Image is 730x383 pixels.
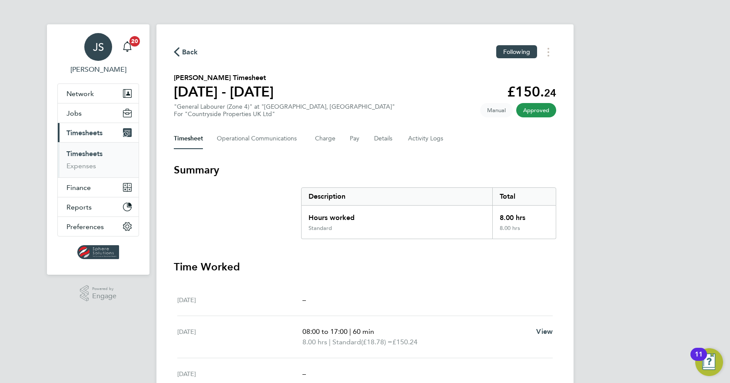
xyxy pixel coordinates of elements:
span: Jobs [66,109,82,117]
a: View [536,326,553,337]
a: Go to home page [57,245,139,259]
span: View [536,327,553,336]
span: Network [66,90,94,98]
div: Description [302,188,492,205]
div: [DATE] [177,369,302,379]
span: | [349,327,351,336]
a: Timesheets [66,150,103,158]
button: Activity Logs [408,128,445,149]
h2: [PERSON_NAME] Timesheet [174,73,274,83]
span: This timesheet was manually created. [480,103,513,117]
h3: Summary [174,163,556,177]
app-decimal: £150. [507,83,556,100]
span: (£18.78) = [361,338,392,346]
button: Pay [350,128,360,149]
button: Reports [58,197,139,216]
span: Back [182,47,198,57]
div: 8.00 hrs [492,206,556,225]
a: Powered byEngage [80,285,117,302]
div: Standard [309,225,332,232]
button: Operational Communications [217,128,301,149]
span: Following [503,48,530,56]
div: For "Countryside Properties UK Ltd" [174,110,395,118]
span: | [329,338,331,346]
button: Network [58,84,139,103]
a: 20 [119,33,136,61]
h1: [DATE] - [DATE] [174,83,274,100]
a: JS[PERSON_NAME] [57,33,139,75]
span: Powered by [92,285,116,293]
span: Timesheets [66,129,103,137]
button: Back [174,47,198,57]
div: Hours worked [302,206,492,225]
span: – [302,296,306,304]
span: – [302,370,306,378]
div: "General Labourer (Zone 4)" at "[GEOGRAPHIC_DATA], [GEOGRAPHIC_DATA]" [174,103,395,118]
span: 24 [544,87,556,99]
button: Open Resource Center, 11 new notifications [695,348,723,376]
span: Reports [66,203,92,211]
button: Timesheets Menu [541,45,556,59]
button: Details [374,128,394,149]
button: Finance [58,178,139,197]
span: Engage [92,293,116,300]
span: Finance [66,183,91,192]
button: Timesheets [58,123,139,142]
span: 08:00 to 17:00 [302,327,348,336]
img: spheresolutions-logo-retina.png [77,245,119,259]
nav: Main navigation [47,24,149,275]
span: This timesheet has been approved. [516,103,556,117]
span: Jack Spencer [57,64,139,75]
div: 11 [695,354,703,366]
button: Preferences [58,217,139,236]
span: £150.24 [392,338,418,346]
span: 60 min [353,327,374,336]
div: [DATE] [177,295,302,305]
span: Preferences [66,223,104,231]
button: Jobs [58,103,139,123]
button: Following [496,45,537,58]
a: Expenses [66,162,96,170]
span: 8.00 hrs [302,338,327,346]
span: Standard [332,337,361,347]
div: Summary [301,187,556,239]
span: 20 [129,36,140,47]
button: Timesheet [174,128,203,149]
div: 8.00 hrs [492,225,556,239]
h3: Time Worked [174,260,556,274]
span: JS [93,41,104,53]
div: Total [492,188,556,205]
div: [DATE] [177,326,302,347]
button: Charge [315,128,336,149]
div: Timesheets [58,142,139,177]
